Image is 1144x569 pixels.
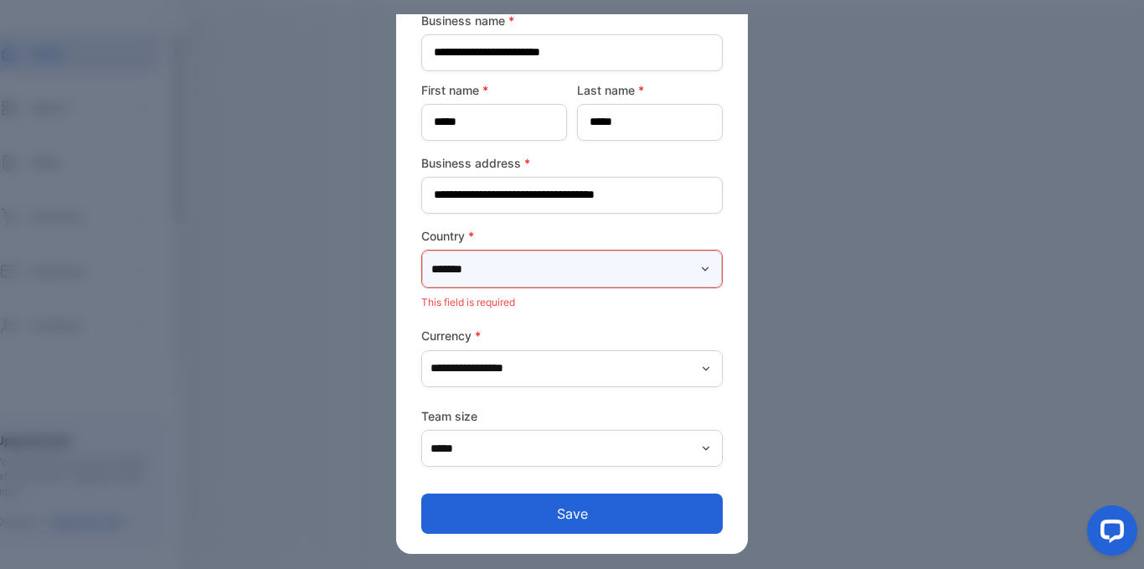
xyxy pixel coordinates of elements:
label: Country [421,227,723,245]
label: Currency [421,327,723,344]
label: Business address [421,154,723,172]
p: This field is required [421,292,723,313]
label: Team size [421,407,723,425]
button: Save [421,494,723,534]
label: Business name [421,12,723,29]
iframe: LiveChat chat widget [1074,499,1144,569]
label: First name [421,81,567,99]
label: Last name [577,81,723,99]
